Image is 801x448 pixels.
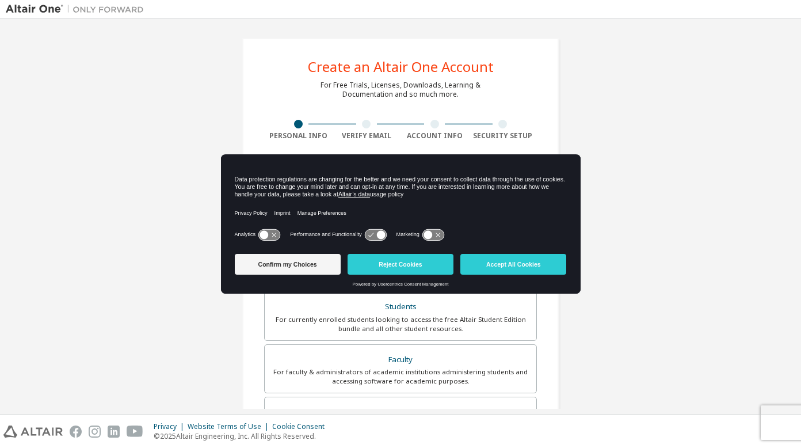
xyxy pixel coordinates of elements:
[154,422,188,431] div: Privacy
[272,404,529,420] div: Everyone else
[333,131,401,141] div: Verify Email
[272,315,529,333] div: For currently enrolled students looking to access the free Altair Student Edition bundle and all ...
[272,367,529,386] div: For faculty & administrators of academic institutions administering students and accessing softwa...
[264,131,333,141] div: Personal Info
[127,426,143,438] img: youtube.svg
[272,422,331,431] div: Cookie Consent
[401,131,469,141] div: Account Info
[108,426,120,438] img: linkedin.svg
[188,422,272,431] div: Website Terms of Use
[89,426,101,438] img: instagram.svg
[321,81,480,99] div: For Free Trials, Licenses, Downloads, Learning & Documentation and so much more.
[308,60,494,74] div: Create an Altair One Account
[272,299,529,315] div: Students
[469,131,537,141] div: Security Setup
[6,3,150,15] img: Altair One
[154,431,331,441] p: © 2025 Altair Engineering, Inc. All Rights Reserved.
[70,426,82,438] img: facebook.svg
[272,352,529,368] div: Faculty
[3,426,63,438] img: altair_logo.svg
